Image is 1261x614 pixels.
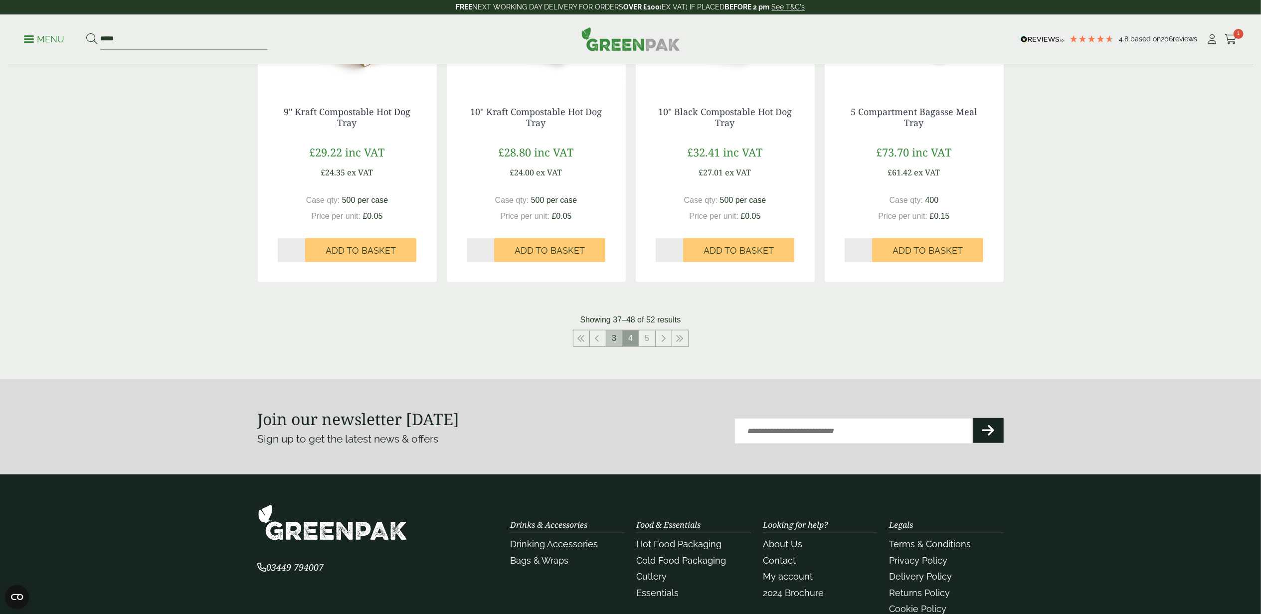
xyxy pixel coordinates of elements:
span: £27.01 [699,167,723,178]
span: £24.35 [321,167,346,178]
span: 500 per case [342,196,388,204]
a: Delivery Policy [889,571,952,582]
span: £29.22 [310,145,343,159]
strong: OVER £100 [624,3,660,11]
a: Bags & Wraps [510,555,568,566]
span: 03449 794007 [258,561,324,573]
a: Contact [763,555,796,566]
a: 03449 794007 [258,563,324,573]
span: Price per unit: [878,212,927,220]
span: £0.05 [552,212,572,220]
span: 400 [925,196,939,204]
button: Add to Basket [494,238,605,262]
span: Case qty: [684,196,718,204]
a: Hot Food Packaging [636,539,721,549]
span: ex VAT [537,167,562,178]
a: 10" Kraft Compostable Hot Dog Tray [470,106,602,129]
strong: BEFORE 2 pm [725,3,770,11]
span: inc VAT [535,145,574,159]
button: Open CMP widget [5,585,29,609]
span: Case qty: [890,196,923,204]
a: Cookie Policy [889,604,946,614]
a: 2024 Brochure [763,588,824,598]
span: Price per unit: [689,212,738,220]
span: Add to Basket [326,245,396,256]
img: GreenPak Supplies [581,27,680,51]
a: Essentials [636,588,679,598]
span: Case qty: [495,196,529,204]
a: About Us [763,539,802,549]
span: Add to Basket [893,245,963,256]
a: 3 [606,330,622,346]
p: Sign up to get the latest news & offers [258,431,593,447]
img: GreenPak Supplies [258,504,407,541]
a: 5 [639,330,655,346]
span: £73.70 [877,145,909,159]
span: ex VAT [348,167,373,178]
a: Drinking Accessories [510,539,598,549]
a: Menu [24,33,64,43]
a: Privacy Policy [889,555,947,566]
a: 9" Kraft Compostable Hot Dog Tray [284,106,410,129]
a: 5 Compartment Bagasse Meal Tray [851,106,977,129]
i: Cart [1225,34,1237,44]
span: Price per unit: [500,212,549,220]
i: My Account [1206,34,1219,44]
span: 500 per case [531,196,577,204]
span: £61.42 [888,167,912,178]
span: ex VAT [914,167,940,178]
span: inc VAT [723,145,763,159]
span: 1 [1234,29,1244,39]
p: Showing 37–48 of 52 results [580,314,681,326]
span: Add to Basket [704,245,774,256]
a: See T&C's [772,3,805,11]
button: Add to Basket [872,238,983,262]
p: Menu [24,33,64,45]
img: REVIEWS.io [1021,36,1064,43]
button: Add to Basket [305,238,416,262]
span: Price per unit: [311,212,360,220]
span: £28.80 [499,145,532,159]
span: £0.05 [363,212,383,220]
span: inc VAT [346,145,385,159]
span: Case qty: [306,196,340,204]
span: £32.41 [688,145,721,159]
a: Cutlery [636,571,667,582]
a: Cold Food Packaging [636,555,726,566]
div: 4.79 Stars [1069,34,1114,43]
span: 206 [1161,35,1173,43]
a: My account [763,571,813,582]
span: reviews [1173,35,1197,43]
span: 4 [623,330,639,346]
strong: Join our newsletter [DATE] [258,408,460,430]
span: inc VAT [912,145,952,159]
span: Based on [1130,35,1161,43]
span: 4.8 [1119,35,1130,43]
span: ex VAT [725,167,751,178]
span: Add to Basket [515,245,585,256]
span: £0.15 [930,212,950,220]
span: £24.00 [510,167,535,178]
span: £0.05 [741,212,761,220]
a: Terms & Conditions [889,539,971,549]
span: 500 per case [720,196,766,204]
a: 1 [1225,32,1237,47]
button: Add to Basket [683,238,794,262]
strong: FREE [456,3,473,11]
a: 10" Black Compostable Hot Dog Tray [658,106,792,129]
a: Returns Policy [889,588,950,598]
